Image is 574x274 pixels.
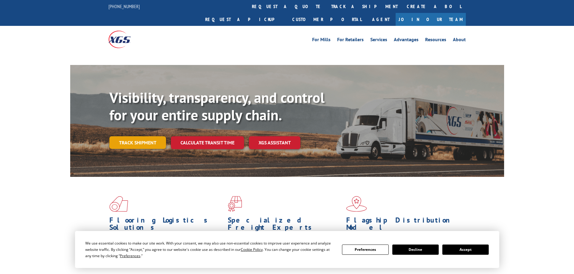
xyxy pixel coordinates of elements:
[109,136,166,149] a: Track shipment
[249,136,300,149] a: XGS ASSISTANT
[228,217,342,234] h1: Specialized Freight Experts
[453,37,466,44] a: About
[228,196,242,212] img: xgs-icon-focused-on-flooring-red
[108,3,140,9] a: [PHONE_NUMBER]
[241,247,263,252] span: Cookie Policy
[370,37,387,44] a: Services
[425,37,446,44] a: Resources
[120,253,140,258] span: Preferences
[337,37,364,44] a: For Retailers
[171,136,244,149] a: Calculate transit time
[109,196,128,212] img: xgs-icon-total-supply-chain-intelligence-red
[366,13,396,26] a: Agent
[394,37,419,44] a: Advantages
[75,231,499,268] div: Cookie Consent Prompt
[288,13,366,26] a: Customer Portal
[109,217,223,234] h1: Flooring Logistics Solutions
[396,13,466,26] a: Join Our Team
[312,37,331,44] a: For Mills
[342,245,388,255] button: Preferences
[346,217,460,234] h1: Flagship Distribution Model
[442,245,489,255] button: Accept
[392,245,439,255] button: Decline
[109,88,325,124] b: Visibility, transparency, and control for your entire supply chain.
[201,13,288,26] a: Request a pickup
[85,240,335,259] div: We use essential cookies to make our site work. With your consent, we may also use non-essential ...
[346,196,367,212] img: xgs-icon-flagship-distribution-model-red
